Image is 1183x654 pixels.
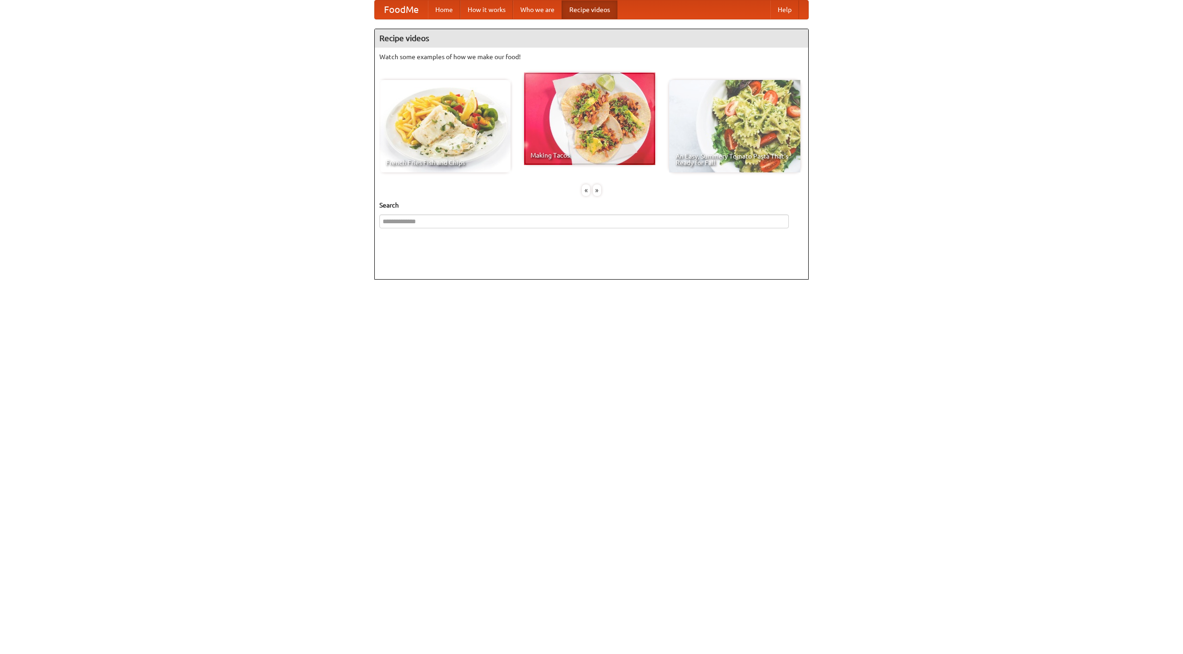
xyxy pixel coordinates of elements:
[562,0,617,19] a: Recipe videos
[593,184,601,196] div: »
[669,80,800,172] a: An Easy, Summery Tomato Pasta That's Ready for Fall
[428,0,460,19] a: Home
[531,152,649,159] span: Making Tacos
[386,159,504,166] span: French Fries Fish and Chips
[460,0,513,19] a: How it works
[513,0,562,19] a: Who we are
[582,184,590,196] div: «
[676,153,794,166] span: An Easy, Summery Tomato Pasta That's Ready for Fall
[379,201,804,210] h5: Search
[379,80,511,172] a: French Fries Fish and Chips
[770,0,799,19] a: Help
[375,29,808,48] h4: Recipe videos
[379,52,804,61] p: Watch some examples of how we make our food!
[375,0,428,19] a: FoodMe
[524,73,655,165] a: Making Tacos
